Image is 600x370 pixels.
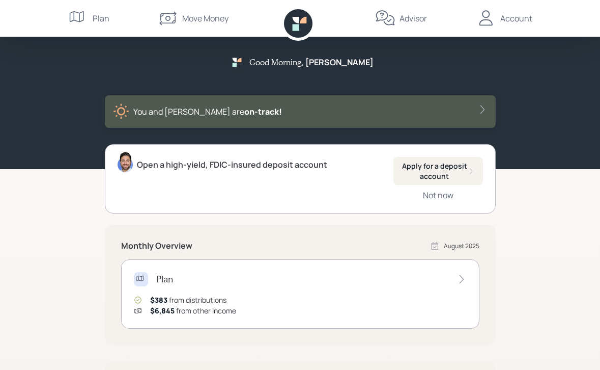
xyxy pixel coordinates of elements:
img: michael-russo-headshot.png [118,152,133,172]
div: Open a high-yield, FDIC-insured deposit account [137,158,327,171]
span: on‑track! [244,106,282,117]
h5: [PERSON_NAME] [305,58,374,67]
h5: Good Morning , [249,57,303,67]
div: Apply for a deposit account [402,161,475,181]
div: Not now [423,190,453,201]
div: Account [500,12,532,24]
button: Apply for a deposit account [393,157,483,185]
div: from distributions [150,295,226,305]
div: from other income [150,305,236,316]
div: Move Money [182,12,228,24]
span: $6,845 [150,306,175,315]
div: You and [PERSON_NAME] are [133,105,282,118]
div: Advisor [399,12,427,24]
div: August 2025 [444,242,479,251]
img: sunny-XHVQM73Q.digested.png [113,103,129,120]
div: Plan [93,12,109,24]
span: $383 [150,295,167,305]
h5: Monthly Overview [121,241,192,251]
h4: Plan [156,274,173,285]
